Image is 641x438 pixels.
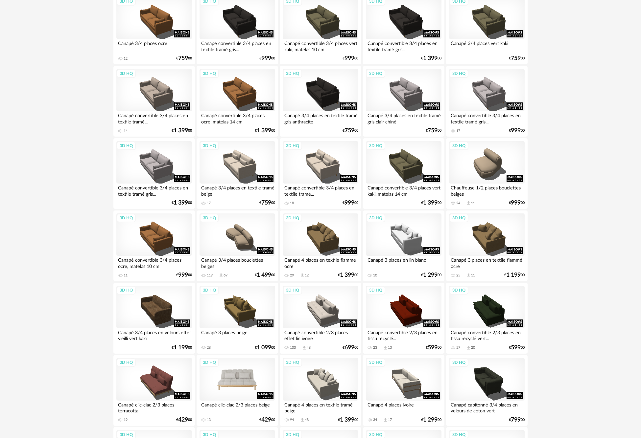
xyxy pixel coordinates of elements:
span: 1 499 [257,273,271,277]
div: € 00 [504,273,525,277]
div: 3D HQ [117,286,136,295]
a: 3D HQ Canapé clic-clac 2/3 places terracotta 19 €42900 [113,355,195,426]
div: 3D HQ [117,214,136,222]
span: Download icon [302,345,307,350]
div: € 00 [426,128,441,133]
div: € 00 [343,201,358,205]
div: 3D HQ [283,142,302,150]
div: Canapé 3 places en lin blanc [366,256,441,269]
div: 3D HQ [283,69,302,78]
div: € 00 [509,128,525,133]
div: Canapé convertible 3/4 places en textile tramé gris... [200,39,275,52]
div: 57 [456,345,460,350]
div: 24 [456,201,460,206]
div: € 00 [421,273,441,277]
a: 3D HQ Chauffeuse 1/2 places bouclettes beiges 24 Download icon 11 €99900 [446,138,528,209]
div: 14 [124,129,128,133]
div: Canapé convertible 3/4 places en textile tramé gris... [449,111,525,124]
div: € 00 [338,273,358,277]
span: 1 399 [423,56,438,61]
div: € 00 [172,201,192,205]
div: 3D HQ [366,358,385,367]
div: 3D HQ [449,214,468,222]
div: 3D HQ [283,286,302,295]
div: € 00 [509,345,525,350]
div: 11 [471,201,475,206]
div: Canapé convertible 3/4 places en textile tramé... [283,184,358,197]
div: € 00 [176,56,192,61]
div: 119 [207,273,213,278]
div: 94 [290,418,294,422]
div: Canapé convertible 3/4 places en textile tramé gris... [366,39,441,52]
span: Download icon [466,201,471,206]
span: 599 [511,345,521,350]
div: € 00 [172,345,192,350]
span: Download icon [300,418,305,423]
span: 1 399 [423,201,438,205]
div: 3D HQ [449,286,468,295]
div: 12 [305,273,309,278]
div: 100 [290,345,296,350]
div: € 00 [255,128,275,133]
div: 17 [456,129,460,133]
div: 19 [124,418,128,422]
span: Download icon [466,273,471,278]
div: Chauffeuse 1/2 places bouclettes beiges [449,184,525,197]
div: 3D HQ [200,142,219,150]
a: 3D HQ Canapé convertible 3/4 places en textile tramé gris... €1 39900 [113,138,195,209]
div: 13 [207,418,211,422]
span: 999 [344,201,354,205]
div: 18 [290,201,294,206]
span: 799 [511,418,521,422]
div: Canapé 3/4 places en textile tramé gris anthracite [283,111,358,124]
span: Download icon [383,345,388,350]
div: € 00 [426,345,441,350]
div: 3D HQ [283,214,302,222]
div: € 00 [259,418,275,422]
div: 3D HQ [200,69,219,78]
div: € 00 [343,128,358,133]
span: 1 299 [423,273,438,277]
a: 3D HQ Canapé capitonné 3/4 places en velours de coton vert €79900 [446,355,528,426]
a: 3D HQ Canapé 3 places en lin blanc 10 €1 29900 [363,210,444,281]
span: 1 199 [174,345,188,350]
div: Canapé convertible 3/4 places ocre, matelas 10 cm [116,256,192,269]
span: 1 399 [174,128,188,133]
div: 3D HQ [366,142,385,150]
div: 48 [305,418,309,422]
div: € 00 [255,345,275,350]
a: 3D HQ Canapé convertible 3/4 places en textile tramé... 14 €1 39900 [113,66,195,137]
span: 1 399 [257,128,271,133]
span: 759 [178,56,188,61]
a: 3D HQ Canapé 3/4 places en textile tramé gris anthracite €75900 [280,66,361,137]
span: 999 [261,56,271,61]
a: 3D HQ Canapé convertible 3/4 places ocre, matelas 14 cm €1 39900 [197,66,278,137]
span: Download icon [300,273,305,278]
div: € 00 [343,345,358,350]
div: Canapé convertible 2/3 places effet lin ivoire [283,328,358,341]
div: 3D HQ [366,69,385,78]
span: 759 [428,128,438,133]
div: Canapé 3/4 places bouclettes beiges [200,256,275,269]
div: € 00 [176,273,192,277]
div: 17 [207,201,211,206]
div: Canapé convertible 3/4 places ocre, matelas 14 cm [200,111,275,124]
span: 1 199 [506,273,521,277]
div: Canapé convertible 3/4 places vert kaki, matelas 14 cm [366,184,441,197]
a: 3D HQ Canapé convertible 3/4 places en textile tramé... 18 €99900 [280,138,361,209]
div: 12 [124,56,128,61]
span: 759 [511,56,521,61]
span: Download icon [219,273,224,278]
div: Canapé 3 places en textile flammé ocre [449,256,525,269]
span: 999 [178,273,188,277]
span: 429 [261,418,271,422]
div: € 00 [259,201,275,205]
div: € 00 [255,273,275,277]
div: € 00 [259,56,275,61]
div: 25 [456,273,460,278]
div: 3D HQ [117,69,136,78]
div: Canapé convertible 3/4 places en textile tramé... [116,111,192,124]
div: 3D HQ [200,358,219,367]
div: 29 [290,273,294,278]
div: 3D HQ [117,358,136,367]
